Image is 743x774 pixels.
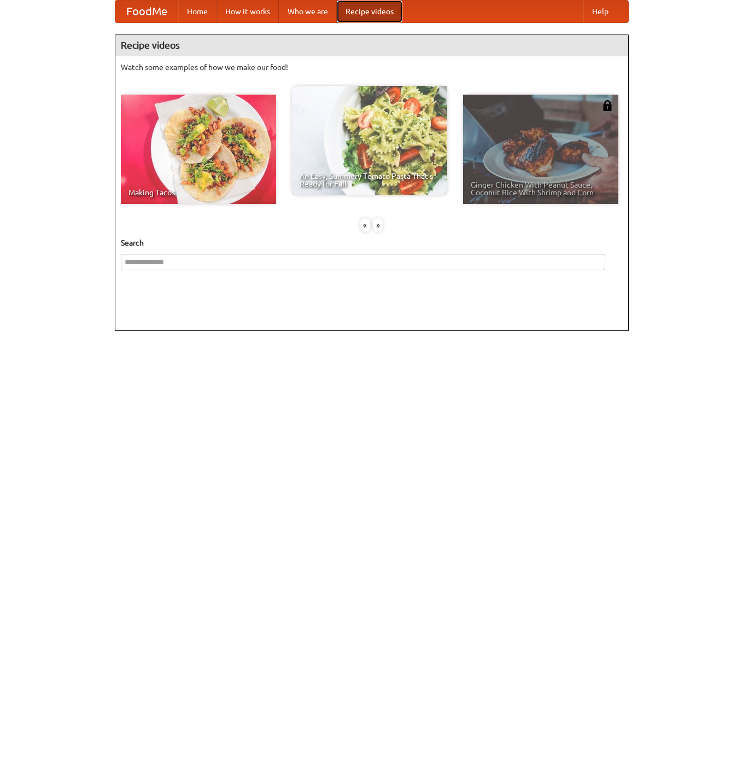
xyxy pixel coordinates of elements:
a: Making Tacos [121,95,276,204]
div: » [373,218,383,232]
a: An Easy, Summery Tomato Pasta That's Ready for Fall [292,86,447,195]
a: Who we are [279,1,337,22]
a: Help [583,1,617,22]
h5: Search [121,237,623,248]
h4: Recipe videos [115,34,628,56]
div: « [360,218,370,232]
a: Home [178,1,217,22]
span: An Easy, Summery Tomato Pasta That's Ready for Fall [300,172,440,188]
a: FoodMe [115,1,178,22]
a: How it works [217,1,279,22]
p: Watch some examples of how we make our food! [121,62,623,73]
a: Recipe videos [337,1,402,22]
img: 483408.png [602,100,613,111]
span: Making Tacos [128,189,268,196]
